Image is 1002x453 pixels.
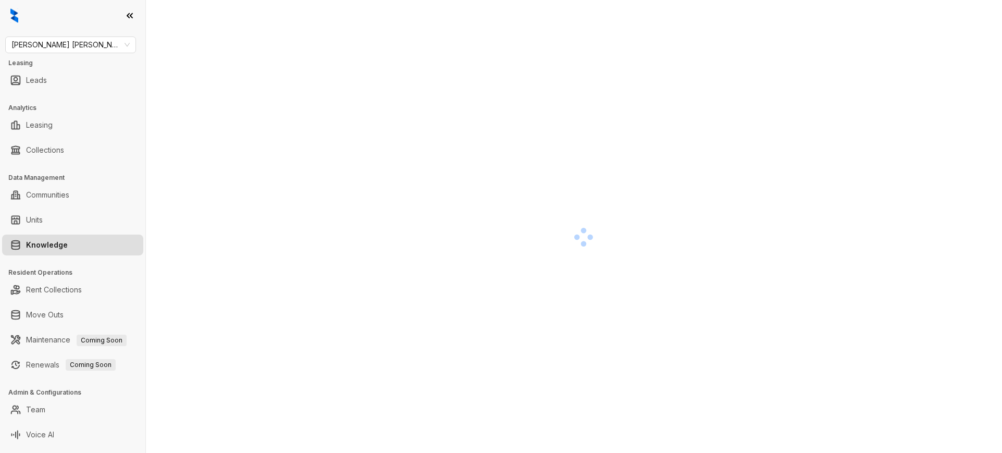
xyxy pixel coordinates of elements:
img: logo [10,8,18,23]
li: Leads [2,70,143,91]
li: Voice AI [2,424,143,445]
li: Leasing [2,115,143,136]
a: RenewalsComing Soon [26,354,116,375]
h3: Admin & Configurations [8,388,145,397]
li: Communities [2,185,143,205]
span: Coming Soon [77,335,127,346]
a: Knowledge [26,235,68,255]
a: Units [26,210,43,230]
a: Leads [26,70,47,91]
li: Maintenance [2,329,143,350]
a: Leasing [26,115,53,136]
li: Units [2,210,143,230]
a: Rent Collections [26,279,82,300]
li: Rent Collections [2,279,143,300]
a: Move Outs [26,304,64,325]
a: Collections [26,140,64,161]
li: Team [2,399,143,420]
li: Knowledge [2,235,143,255]
h3: Leasing [8,58,145,68]
a: Voice AI [26,424,54,445]
h3: Resident Operations [8,268,145,277]
li: Renewals [2,354,143,375]
li: Move Outs [2,304,143,325]
span: Coming Soon [66,359,116,371]
a: Team [26,399,45,420]
h3: Data Management [8,173,145,182]
li: Collections [2,140,143,161]
h3: Analytics [8,103,145,113]
a: Communities [26,185,69,205]
span: Gates Hudson [11,37,130,53]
